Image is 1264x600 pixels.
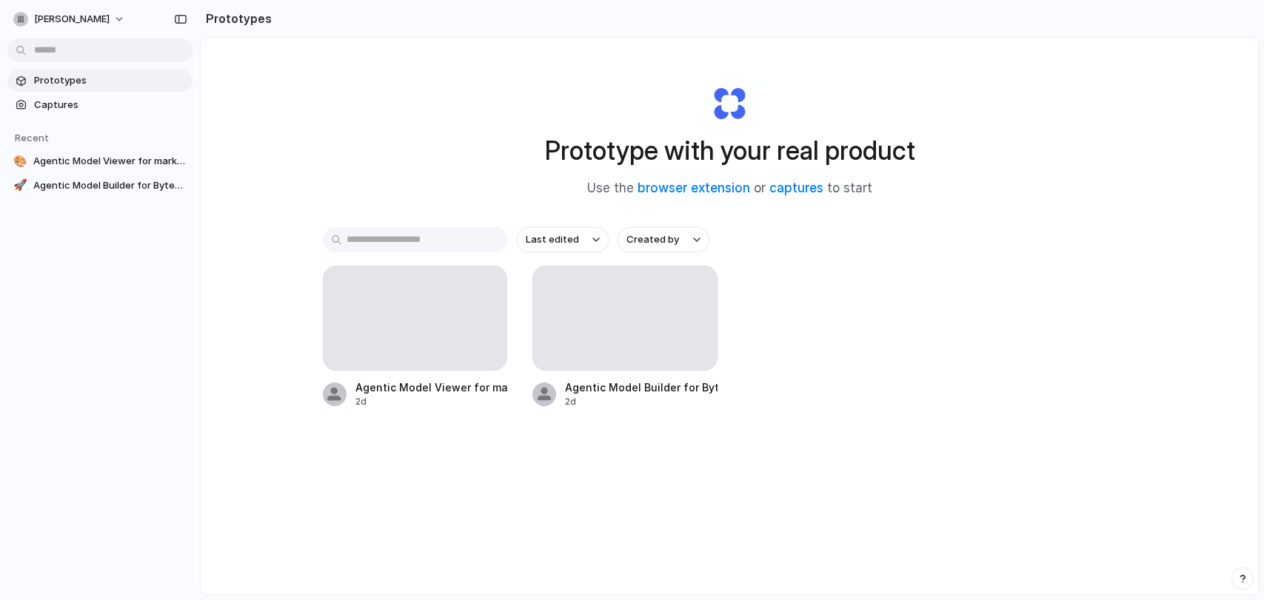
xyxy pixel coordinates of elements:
[7,94,193,116] a: Captures
[13,154,27,169] div: 🎨
[7,175,193,197] a: 🚀Agentic Model Builder for Bytek Prediction Platform
[532,266,718,408] a: Agentic Model Builder for Bytek Prediction Platform2d
[34,12,110,27] span: [PERSON_NAME]
[33,178,187,193] span: Agentic Model Builder for Bytek Prediction Platform
[526,232,579,247] span: Last edited
[565,395,718,408] div: 2d
[355,380,508,395] div: Agentic Model Viewer for marketers
[200,10,272,27] h2: Prototypes
[565,380,718,395] div: Agentic Model Builder for Bytek Prediction Platform
[7,7,133,31] button: [PERSON_NAME]
[626,232,679,247] span: Created by
[34,98,187,112] span: Captures
[33,154,187,169] span: Agentic Model Viewer for marketers
[638,181,750,195] a: browser extension
[769,181,823,195] a: captures
[7,70,193,92] a: Prototypes
[517,227,609,252] button: Last edited
[618,227,709,252] button: Created by
[15,132,49,144] span: Recent
[587,179,872,198] span: Use the or to start
[545,131,915,170] h1: Prototype with your real product
[34,73,187,88] span: Prototypes
[7,150,193,172] a: 🎨Agentic Model Viewer for marketers
[13,178,27,193] div: 🚀
[323,266,508,408] a: Agentic Model Viewer for marketers2d
[355,395,508,408] div: 2d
